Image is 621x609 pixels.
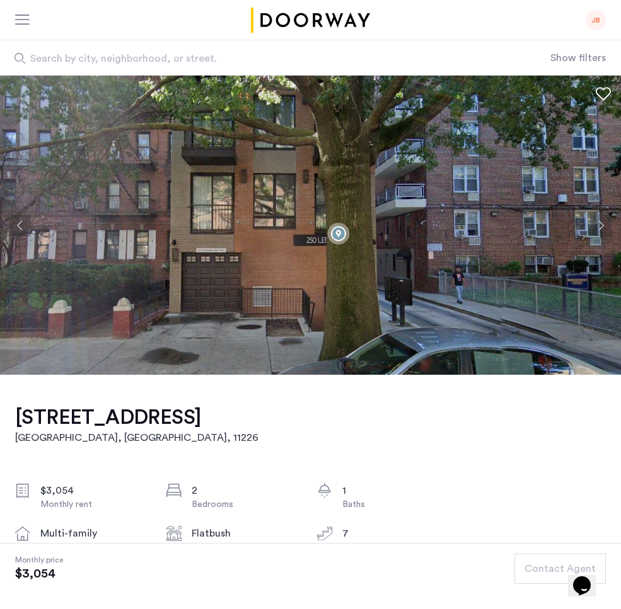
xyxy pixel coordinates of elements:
[40,541,146,554] div: Property type
[15,566,63,581] span: $3,054
[9,215,31,236] button: Previous apartment
[342,483,448,498] div: 1
[15,430,258,445] h2: [GEOGRAPHIC_DATA], [GEOGRAPHIC_DATA] , 11226
[249,8,373,33] img: logo
[192,526,298,541] div: Flatbush
[15,405,258,430] h1: [STREET_ADDRESS]
[342,498,448,511] div: Baths
[586,10,606,30] div: JB
[514,554,606,584] button: button
[192,541,298,554] div: Neighborhood
[40,498,146,511] div: Monthly rent
[40,483,146,498] div: $3,054
[192,498,298,511] div: Bedrooms
[590,215,612,236] button: Next apartment
[249,8,373,33] a: Cazamio logo
[342,526,448,541] div: 7
[342,541,448,554] div: Floor
[30,51,470,66] span: Search by city, neighborhood, or street.
[568,559,608,596] iframe: chat widget
[550,50,606,65] button: Show or hide filters
[192,483,298,498] div: 2
[40,526,146,541] div: multi-family
[525,561,596,576] span: Contact Agent
[15,405,258,445] a: [STREET_ADDRESS][GEOGRAPHIC_DATA], [GEOGRAPHIC_DATA], 11226
[15,554,63,566] span: Monthly price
